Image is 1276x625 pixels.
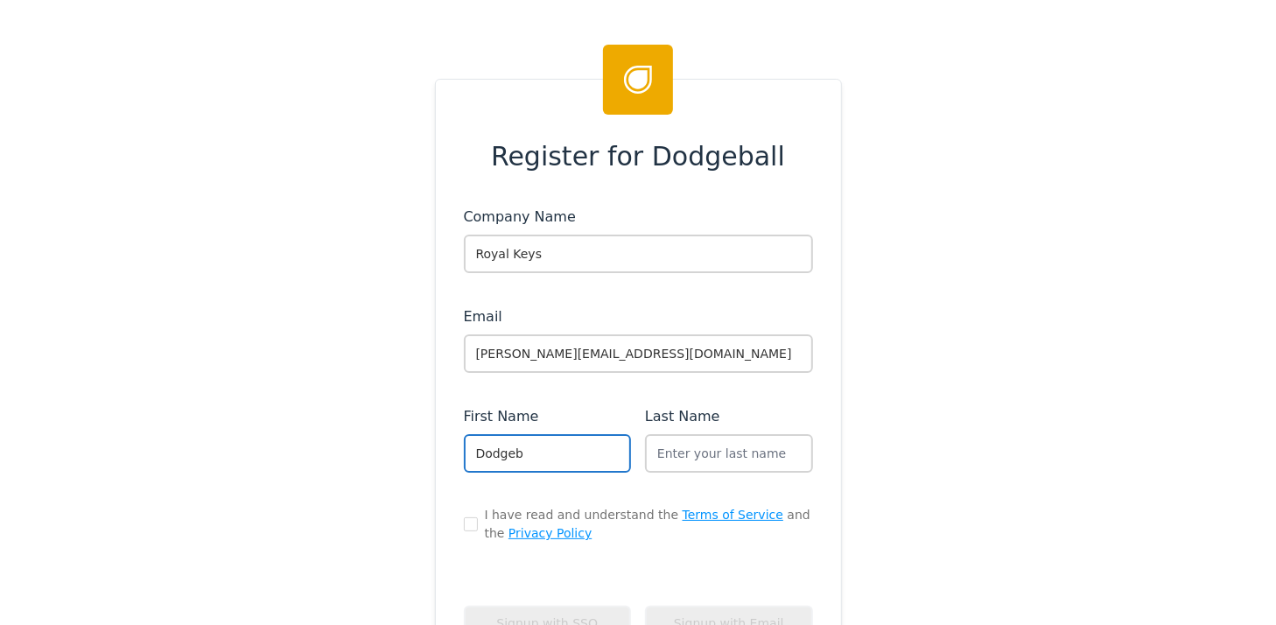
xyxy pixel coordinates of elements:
input: Enter your work email address [464,334,813,373]
span: Last Name [645,408,720,425]
input: Enter your company name [464,235,813,273]
input: Enter your last name [645,434,813,473]
span: I have read and understand the and the [485,506,813,543]
a: Privacy Policy [508,526,592,540]
span: Company Name [464,208,576,225]
input: Enter your first name [464,434,632,473]
span: First Name [464,408,539,425]
a: Terms of Service [683,508,783,522]
span: Register for Dodgeball [491,137,785,176]
span: Email [464,308,502,325]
